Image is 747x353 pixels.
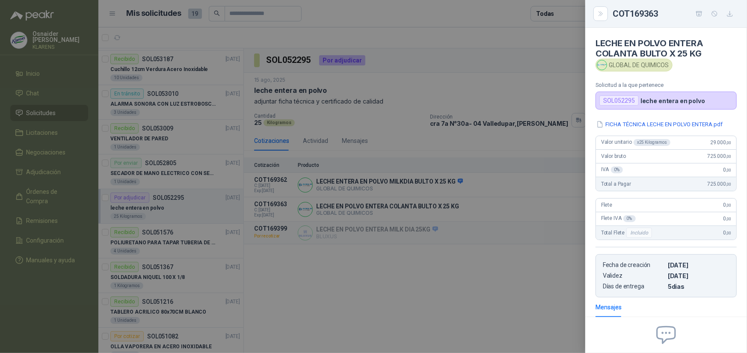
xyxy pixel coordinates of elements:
[601,228,654,238] span: Total Flete
[723,202,731,208] span: 0
[634,139,670,146] div: x 25 Kilogramos
[723,167,731,173] span: 0
[599,95,639,106] div: SOL052295
[596,82,737,88] p: Solicitud a la que pertenece
[623,215,636,222] div: 0 %
[603,283,664,290] p: Días de entrega
[726,182,731,187] span: ,00
[668,261,729,269] p: [DATE]
[601,153,626,159] span: Valor bruto
[726,140,731,145] span: ,00
[723,216,731,222] span: 0
[668,283,729,290] p: 5 dias
[726,231,731,235] span: ,00
[596,9,606,19] button: Close
[726,217,731,221] span: ,00
[723,230,731,236] span: 0
[601,202,612,208] span: Flete
[613,7,737,21] div: COT169363
[726,168,731,172] span: ,00
[726,154,731,159] span: ,00
[601,139,670,146] span: Valor unitario
[668,272,729,279] p: [DATE]
[603,261,664,269] p: Fecha de creación
[710,139,731,145] span: 29.000
[707,153,731,159] span: 725.000
[640,97,705,104] p: leche entera en polvo
[601,181,631,187] span: Total a Pagar
[596,120,723,129] button: FICHA TÉCNICA LECHE EN POLVO ENTERA.pdf
[601,166,623,173] span: IVA
[603,272,664,279] p: Validez
[611,166,623,173] div: 0 %
[626,228,652,238] div: Incluido
[707,181,731,187] span: 725.000
[597,60,607,70] img: Company Logo
[596,303,622,312] div: Mensajes
[596,59,673,71] div: GLOBAL DE QUIMICOS
[726,203,731,208] span: ,00
[596,38,737,59] h4: LECHE EN POLVO ENTERA COLANTA BULTO X 25 KG
[601,215,636,222] span: Flete IVA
